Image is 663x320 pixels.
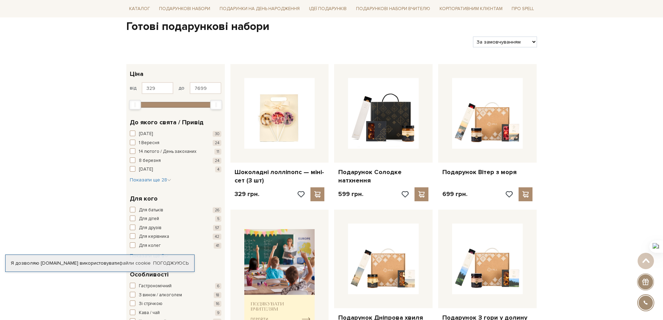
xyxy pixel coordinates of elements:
[139,207,163,214] span: Для батьків
[139,310,160,317] span: Кава / чай
[130,85,136,91] span: від
[139,233,169,240] span: Для керівника
[130,166,221,173] button: [DATE] 4
[156,3,213,14] a: Подарункові набори
[130,177,171,184] button: Показати ще 28
[139,166,153,173] span: [DATE]
[130,157,221,164] button: 8 березня 24
[126,19,537,34] h1: Готові подарункові набори
[139,131,153,138] span: [DATE]
[130,207,221,214] button: Для батьків 26
[153,260,189,266] a: Погоджуюсь
[142,82,173,94] input: Ціна
[214,243,221,249] span: 41
[130,253,168,259] span: Показати ще 8
[437,3,505,14] a: Корпоративним клієнтам
[130,283,221,290] button: Гастрономічний 6
[139,242,161,249] span: Для колег
[139,140,159,147] span: 1 Вересня
[130,194,158,203] span: Для кого
[217,3,302,14] a: Подарунки на День народження
[214,301,221,307] span: 16
[129,100,141,110] div: Min
[130,69,143,79] span: Ціна
[130,225,221,232] button: Для друзів 57
[139,292,182,299] span: З вином / алкоголем
[130,233,221,240] button: Для керівника 42
[130,292,221,299] button: З вином / алкоголем 18
[130,118,204,127] span: До якого свята / Привід
[235,168,325,185] a: Шоколадні лолліпопс — міні-сет (3 шт)
[213,207,221,213] span: 26
[214,292,221,298] span: 18
[215,310,221,316] span: 9
[215,283,221,289] span: 6
[190,82,221,94] input: Ціна
[442,190,467,198] p: 699 грн.
[210,100,222,110] div: Max
[353,3,433,15] a: Подарункові набори Вчителю
[213,131,221,137] span: 30
[139,301,163,307] span: Зі стрічкою
[126,3,153,14] a: Каталог
[306,3,349,14] a: Ідеї подарунків
[130,140,221,147] button: 1 Вересня 24
[130,310,221,317] button: Кава / чай 9
[130,252,168,259] button: Показати ще 8
[179,85,184,91] span: до
[215,166,221,172] span: 4
[214,149,221,155] span: 11
[130,131,221,138] button: [DATE] 30
[213,234,221,240] span: 42
[6,260,194,266] div: Я дозволяю [DOMAIN_NAME] використовувати
[139,216,159,223] span: Для дітей
[139,225,161,232] span: Для друзів
[139,283,172,290] span: Гастрономічний
[509,3,537,14] a: Про Spell
[139,148,196,155] span: 14 лютого / День закоханих
[213,140,221,146] span: 24
[338,168,428,185] a: Подарунок Солодке натхнення
[130,270,168,279] span: Особливості
[130,216,221,223] button: Для дітей 5
[215,216,221,222] span: 5
[213,158,221,164] span: 24
[139,157,161,164] span: 8 березня
[213,225,221,231] span: 57
[235,190,259,198] p: 329 грн.
[130,301,221,307] button: Зі стрічкою 16
[119,260,151,266] a: файли cookie
[130,242,221,249] button: Для колег 41
[130,148,221,155] button: 14 лютого / День закоханих 11
[442,168,532,176] a: Подарунок Вітер з моря
[338,190,363,198] p: 599 грн.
